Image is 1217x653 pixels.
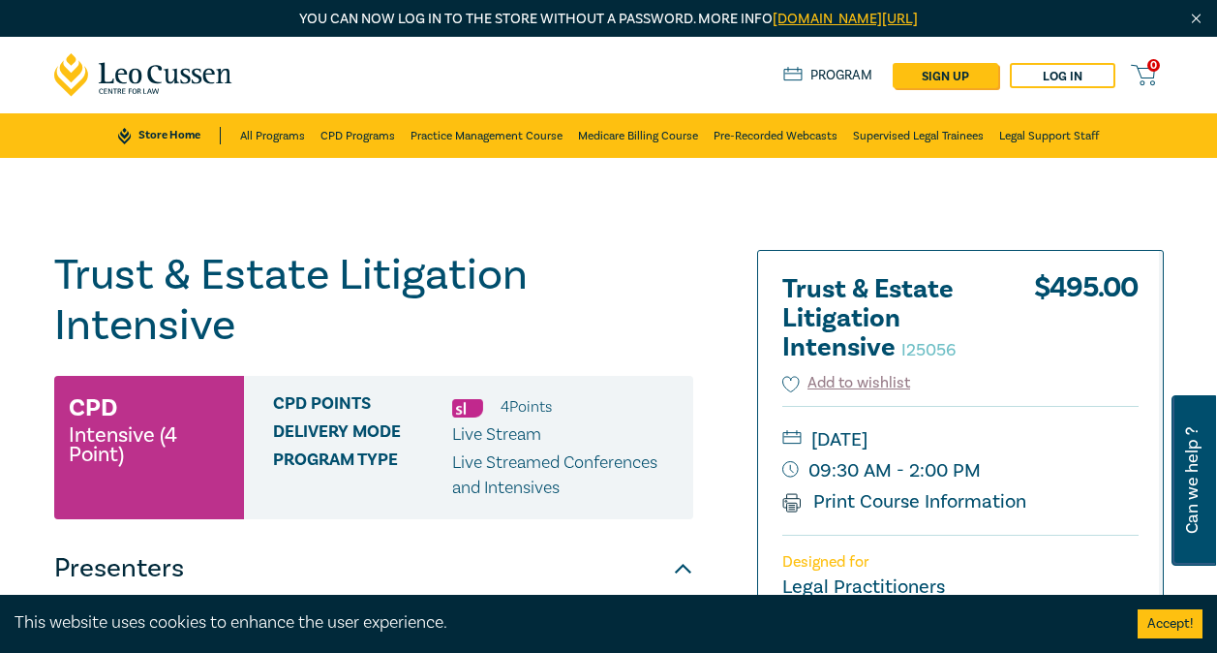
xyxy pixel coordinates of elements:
a: CPD Programs [320,113,395,158]
h3: CPD [69,390,117,425]
div: This website uses cookies to enhance the user experience. [15,610,1109,636]
p: Live Streamed Conferences and Intensives [452,451,679,501]
img: Substantive Law [452,399,483,418]
span: Live Stream [452,423,541,446]
small: 09:30 AM - 2:00 PM [782,455,1139,486]
a: [DOMAIN_NAME][URL] [773,10,918,28]
div: $ 495.00 [1034,275,1139,372]
button: Accept cookies [1138,609,1202,638]
a: sign up [893,63,998,88]
a: Legal Support Staff [999,113,1099,158]
li: 4 Point s [501,394,552,420]
span: 0 [1147,59,1160,72]
a: All Programs [240,113,305,158]
span: Can we help ? [1183,407,1202,554]
button: Add to wishlist [782,372,911,394]
a: Program [783,67,873,84]
p: Designed for [782,553,1139,572]
small: Intensive (4 Point) [69,425,229,464]
p: You can now log in to the store without a password. More info [54,9,1164,30]
a: Supervised Legal Trainees [853,113,984,158]
span: CPD Points [273,394,452,420]
a: Medicare Billing Course [578,113,698,158]
small: [DATE] [782,424,1139,455]
a: Practice Management Course [411,113,563,158]
small: I25056 [901,339,956,361]
img: Close [1188,11,1204,27]
span: Delivery Mode [273,422,452,448]
h2: Trust & Estate Litigation Intensive [782,275,995,362]
h1: Trust & Estate Litigation Intensive [54,250,693,351]
a: Pre-Recorded Webcasts [714,113,837,158]
span: Program type [273,451,452,501]
a: Log in [1010,63,1115,88]
a: Print Course Information [782,489,1027,514]
a: Store Home [118,127,220,144]
small: Legal Practitioners [782,575,945,600]
button: Presenters [54,540,693,598]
